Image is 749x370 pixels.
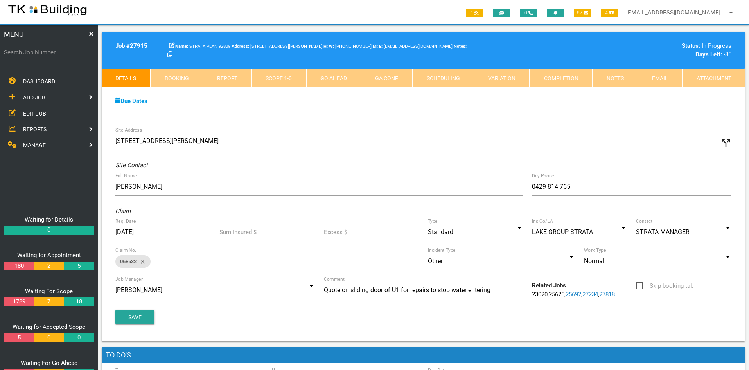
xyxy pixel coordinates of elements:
a: 0 [4,226,94,235]
label: Contact [636,218,652,225]
label: Incident Type [428,247,455,254]
i: Click to show custom address field [720,137,732,149]
a: Notes [593,69,638,87]
a: Email [638,69,682,87]
span: 87 [574,9,591,17]
label: Excess $ [324,228,347,237]
b: Days Left: [695,51,722,58]
label: Sum Insured $ [219,228,257,237]
a: Scheduling [413,69,474,87]
a: Completion [530,69,592,87]
a: 27234 [582,291,598,298]
label: Work Type [584,247,606,254]
span: 1 [466,9,483,17]
a: Waiting for Appointment [17,252,81,259]
span: 4 [601,9,618,17]
span: ADD JOB [23,94,45,101]
span: REPORTS [23,126,47,132]
a: 18 [64,297,93,306]
b: Address: [232,44,249,49]
img: s3file [8,4,87,16]
i: close [137,255,146,268]
label: Comment [324,276,345,283]
b: Related Jobs [532,282,566,289]
span: [STREET_ADDRESS][PERSON_NAME] [232,44,322,49]
a: 5 [64,262,93,271]
a: Variation [474,69,530,87]
h1: To Do's [102,347,745,363]
label: Claim No. [115,247,137,254]
span: STRATA PLAN 92809 [175,44,230,49]
i: Site Contact [115,162,148,169]
span: [EMAIL_ADDRESS][DOMAIN_NAME] [379,44,453,49]
label: Full Name [115,172,137,179]
a: Waiting for Details [25,216,73,223]
i: Claim [115,208,131,215]
a: 27818 [599,291,615,298]
b: Name: [175,44,188,49]
a: 0 [34,333,64,342]
label: Ins Co/LA [532,218,553,225]
a: Scope 1-0 [251,69,306,87]
span: DASHBOARD [23,78,55,85]
a: 25692 [566,291,581,298]
button: Save [115,310,154,324]
a: 0 [64,333,93,342]
a: Waiting For Scope [25,288,73,295]
span: EDIT JOB [23,110,46,116]
span: MANAGE [23,142,46,148]
a: Attachment [683,69,745,87]
a: Waiting for Accepted Scope [13,323,85,330]
a: Due Dates [115,97,147,105]
span: Skip booking tab [636,281,693,291]
b: Status: [682,42,700,49]
b: Notes: [454,44,467,49]
b: Job # 27915 [115,42,147,49]
div: , , , , [528,281,632,299]
a: 5 [4,333,34,342]
a: 1789 [4,297,34,306]
div: 068532 [115,255,151,268]
label: Type [428,218,438,225]
span: Home Phone [323,44,329,49]
a: 180 [4,262,34,271]
b: M: [373,44,378,49]
label: Job Manager [115,276,143,283]
a: 25625 [549,291,564,298]
label: Req. Date [115,218,136,225]
div: In Progress -85 [584,42,731,59]
a: Go Ahead [306,69,361,87]
label: Search Job Number [4,48,94,57]
b: E: [379,44,383,49]
a: Click here copy customer information. [167,51,172,58]
a: 23020 [532,291,548,298]
label: Day Phone [532,172,554,179]
b: W: [329,44,334,49]
span: Amelia Thomson [329,44,372,49]
b: H: [323,44,328,49]
a: 7 [34,297,64,306]
a: GA Conf [361,69,412,87]
span: MENU [4,29,24,40]
span: 0 [520,9,537,17]
a: Waiting For Go Ahead [21,359,77,366]
a: Details [102,69,150,87]
a: Report [203,69,251,87]
a: Booking [150,69,203,87]
label: Site Address [115,126,142,134]
a: 2 [34,262,64,271]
